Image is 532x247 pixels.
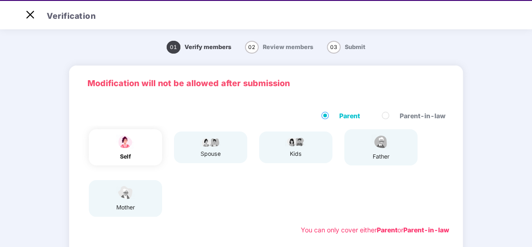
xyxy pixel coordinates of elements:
[377,226,397,234] b: Parent
[199,136,222,147] img: svg+xml;base64,PHN2ZyB4bWxucz0iaHR0cDovL3d3dy53My5vcmcvMjAwMC9zdmciIHdpZHRoPSI5Ny44OTciIGhlaWdodD...
[185,44,231,50] span: Verify members
[284,149,307,159] div: kids
[284,136,307,147] img: svg+xml;base64,PHN2ZyB4bWxucz0iaHR0cDovL3d3dy53My5vcmcvMjAwMC9zdmciIHdpZHRoPSI3OS4wMzciIGhlaWdodD...
[403,226,449,234] b: Parent-in-law
[167,41,180,54] span: 01
[245,41,259,54] span: 02
[87,77,445,90] p: Modification will not be allowed after submission
[114,134,137,150] img: svg+xml;base64,PHN2ZyBpZD0iU3BvdXNlX2ljb24iIHhtbG5zPSJodHRwOi8vd3d3LnczLm9yZy8yMDAwL3N2ZyIgd2lkdG...
[345,44,365,50] span: Submit
[114,152,137,161] div: self
[336,111,364,121] span: Parent
[114,185,137,201] img: svg+xml;base64,PHN2ZyB4bWxucz0iaHR0cDovL3d3dy53My5vcmcvMjAwMC9zdmciIHdpZHRoPSI1NCIgaGVpZ2h0PSIzOC...
[199,149,222,159] div: spouse
[369,134,392,150] img: svg+xml;base64,PHN2ZyBpZD0iRmF0aGVyX2ljb24iIHhtbG5zPSJodHRwOi8vd3d3LnczLm9yZy8yMDAwL3N2ZyIgeG1sbn...
[396,111,449,121] span: Parent-in-law
[114,203,137,212] div: mother
[327,41,341,54] span: 03
[369,152,392,161] div: father
[263,44,313,50] span: Review members
[301,225,449,235] div: You can only cover either or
